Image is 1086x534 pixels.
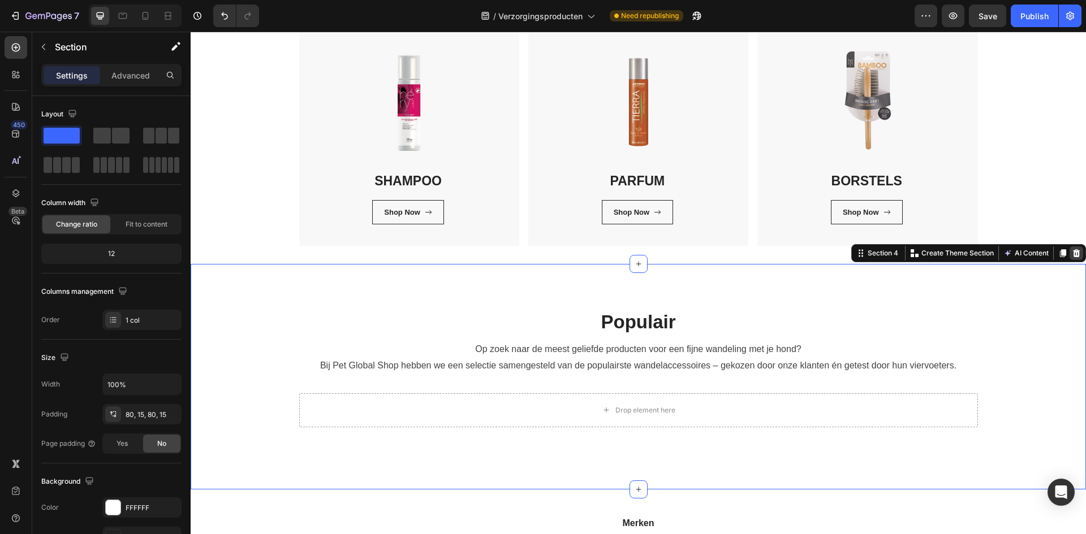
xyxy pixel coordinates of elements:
div: Order [41,315,60,325]
button: Publish [1011,5,1058,27]
span: Need republishing [621,11,679,21]
a: PARFUM [420,142,475,157]
div: Width [41,379,60,389]
div: Padding [41,409,67,419]
div: 1 col [126,315,179,325]
div: Publish [1020,10,1049,22]
div: Shop Now [423,175,459,186]
button: Save [969,5,1006,27]
p: Op zoek naar de meest geliefde producten voor een fijne wandeling met je hond? Bij Pet Global Sho... [110,310,786,342]
div: 12 [44,246,179,262]
span: / [493,10,496,22]
div: Columns management [41,284,130,299]
span: Verzorgingsproducten [498,10,583,22]
div: Undo/Redo [213,5,259,27]
a: BORSTELS [641,142,712,157]
div: Page padding [41,439,96,449]
span: Fit to content [126,219,167,229]
div: Column width [41,196,101,211]
div: Beta [8,207,27,216]
div: Size [41,350,71,366]
button: 7 [5,5,84,27]
div: FFFFFF [126,503,179,513]
div: Color [41,502,59,513]
span: Change ratio [56,219,97,229]
div: Shop Now [652,175,688,186]
h3: SHAMPOO [145,140,290,159]
input: Auto [103,374,181,394]
p: Advanced [111,70,150,81]
iframe: Design area [191,32,1086,534]
div: Open Intercom Messenger [1048,479,1075,506]
span: Save [979,11,997,21]
a: Shop Now [182,168,253,193]
div: Background [41,474,96,489]
span: Yes [117,439,128,449]
div: 450 [11,120,27,129]
h2: Populair [109,277,787,304]
a: Shop Now [640,168,712,193]
p: 7 [74,9,79,23]
button: AI Content [811,215,860,228]
a: Shop Now [411,168,483,193]
h2: Merken [109,485,787,499]
div: 80, 15, 80, 15 [126,410,179,420]
p: Section [55,40,148,54]
span: No [157,439,166,449]
div: Drop element here [425,374,485,383]
div: Shop Now [193,175,230,186]
p: Settings [56,70,88,81]
div: Layout [41,107,79,122]
div: Section 4 [675,216,710,227]
p: Create Theme Section [731,216,803,227]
